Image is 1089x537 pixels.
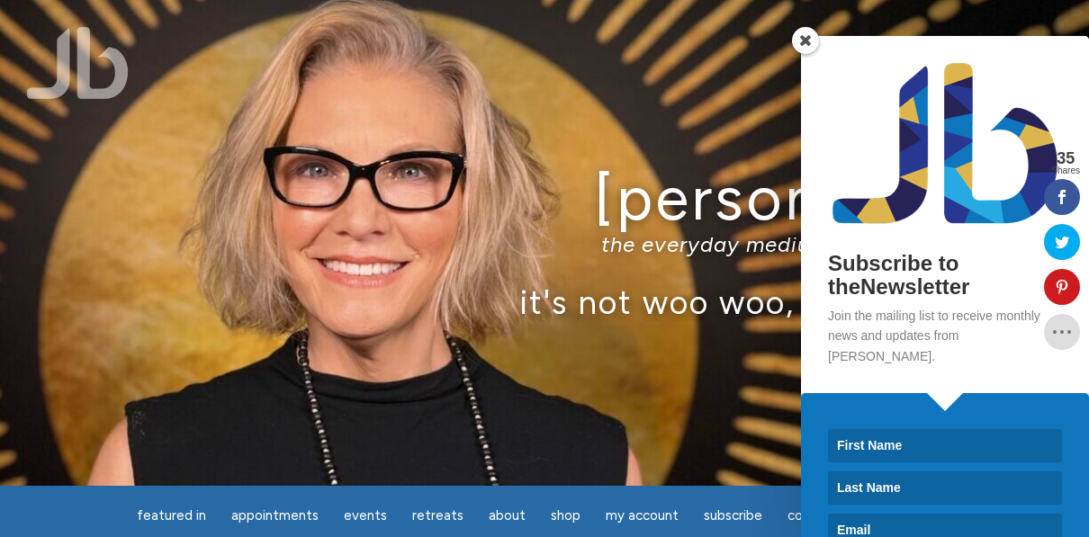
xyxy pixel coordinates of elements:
[540,498,591,533] a: Shop
[478,498,536,533] a: About
[55,282,1035,321] p: it's not woo woo, it's true true™
[55,165,1035,232] h1: [PERSON_NAME]
[55,231,1035,257] p: the everyday medium™, intuitive teacher
[1051,166,1080,175] span: Shares
[828,429,1062,462] input: First Name
[126,498,217,533] a: featured in
[1051,150,1080,166] span: 35
[828,252,1062,300] h2: Subscribe to theNewsletter
[344,507,387,524] span: Events
[606,507,679,524] span: My Account
[220,498,329,533] a: Appointments
[595,498,689,533] a: My Account
[27,27,129,99] img: Jamie Butler. The Everyday Medium
[333,498,398,533] a: Events
[231,507,319,524] span: Appointments
[401,498,474,533] a: Retreats
[412,507,463,524] span: Retreats
[828,471,1062,505] input: Last Name
[137,507,206,524] span: featured in
[828,306,1062,366] p: Join the mailing list to receive monthly news and updates from [PERSON_NAME].
[489,507,526,524] span: About
[551,507,580,524] span: Shop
